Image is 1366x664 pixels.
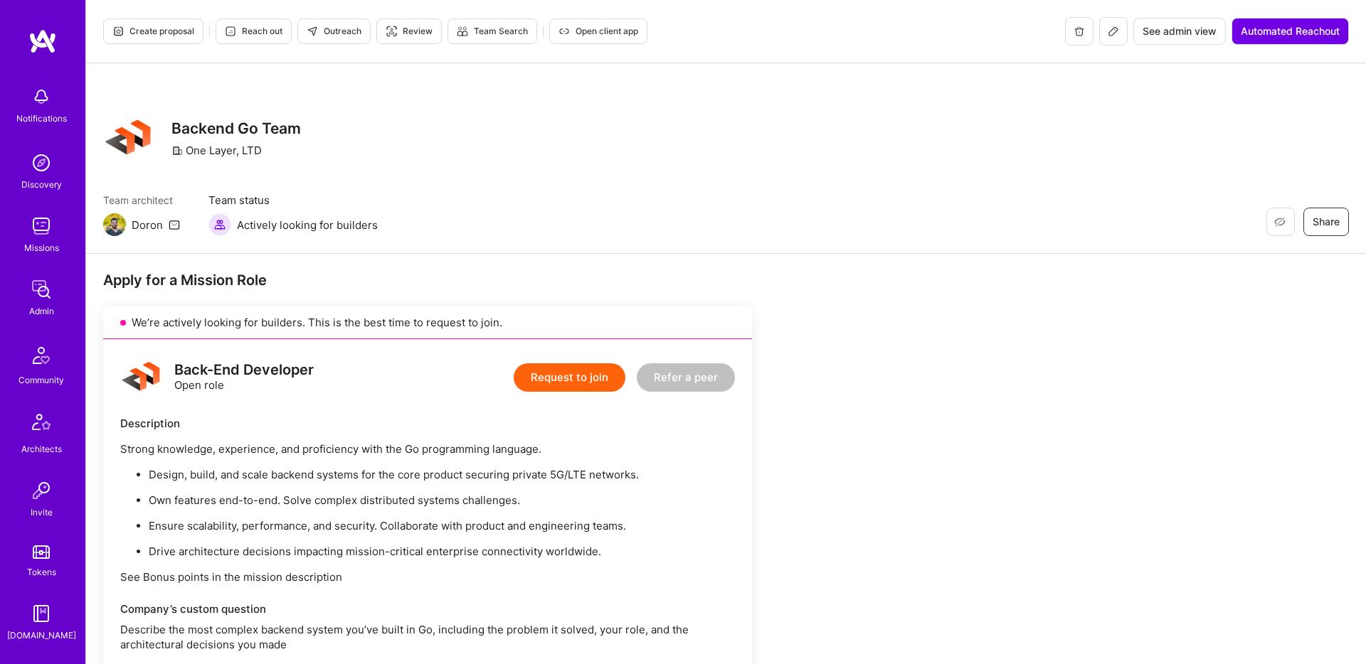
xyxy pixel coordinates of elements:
span: Team architect [103,193,180,208]
span: Team Search [457,25,528,38]
span: Actively looking for builders [237,218,378,232]
img: Team Architect [103,213,126,236]
div: Architects [21,441,62,456]
i: icon EyeClosed [1274,216,1286,227]
p: Design, build, and scale backend systems for the core product securing private 5G/LTE networks. [149,467,735,482]
button: Outreach [297,18,371,44]
div: Apply for a Mission Role [103,271,752,289]
button: Automated Reachout [1232,18,1349,45]
button: Share [1303,208,1349,236]
div: Open role [174,363,314,392]
div: Tokens [27,564,56,579]
i: icon Mail [169,219,180,230]
p: Strong knowledge, experience, and proficiency with the Go programming language. [120,441,735,456]
img: Community [24,338,58,373]
i: icon Proposal [112,26,124,37]
div: Notifications [16,111,67,126]
div: Doron [132,218,163,232]
div: One Layer, LTD [171,143,262,158]
img: logo [28,28,57,54]
button: See admin view [1133,18,1226,45]
p: Own features end-to-end. Solve complex distributed systems challenges. [149,493,735,508]
button: Create proposal [103,18,203,44]
img: Actively looking for builders [208,213,231,236]
img: teamwork [27,212,55,240]
img: discovery [27,149,55,177]
div: We’re actively looking for builders. This is the best time to request to join. [103,306,752,339]
button: Open client app [549,18,647,44]
img: admin teamwork [27,275,55,304]
span: Team status [208,193,378,208]
div: Company’s custom question [120,601,735,616]
span: Open client app [558,25,638,38]
div: Discovery [21,177,62,192]
button: Team Search [448,18,537,44]
img: tokens [33,545,50,559]
img: logo [120,356,163,399]
i: icon Targeter [386,26,397,37]
img: Company Logo [103,113,154,164]
span: See admin view [1143,24,1217,38]
p: See Bonus points in the mission description [120,569,735,584]
span: Reach out [225,25,282,38]
img: Architects [24,407,58,441]
p: Describe the most complex backend system you’ve built in Go, including the problem it solved, you... [120,622,735,652]
button: Review [376,18,442,44]
button: Request to join [514,363,625,392]
h3: Backend Go Team [171,119,301,137]
div: Admin [29,304,54,318]
span: Create proposal [112,25,194,38]
span: Share [1313,215,1340,229]
div: [DOMAIN_NAME] [7,628,76,643]
span: Review [386,25,433,38]
div: Community [18,373,64,387]
button: Reach out [216,18,292,44]
button: Refer a peer [637,363,735,392]
img: guide book [27,599,55,628]
span: Automated Reachout [1241,24,1340,38]
div: Back-End Developer [174,363,314,377]
span: Outreach [307,25,361,38]
div: Description [120,416,735,431]
div: Missions [24,240,59,255]
img: bell [27,82,55,111]
p: Ensure scalability, performance, and security. Collaborate with product and engineering teams. [149,518,735,533]
i: icon CompanyGray [171,145,183,156]
img: Invite [27,476,55,505]
p: Drive architecture decisions impacting mission-critical enterprise connectivity worldwide. [149,544,735,559]
div: Invite [31,505,53,520]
